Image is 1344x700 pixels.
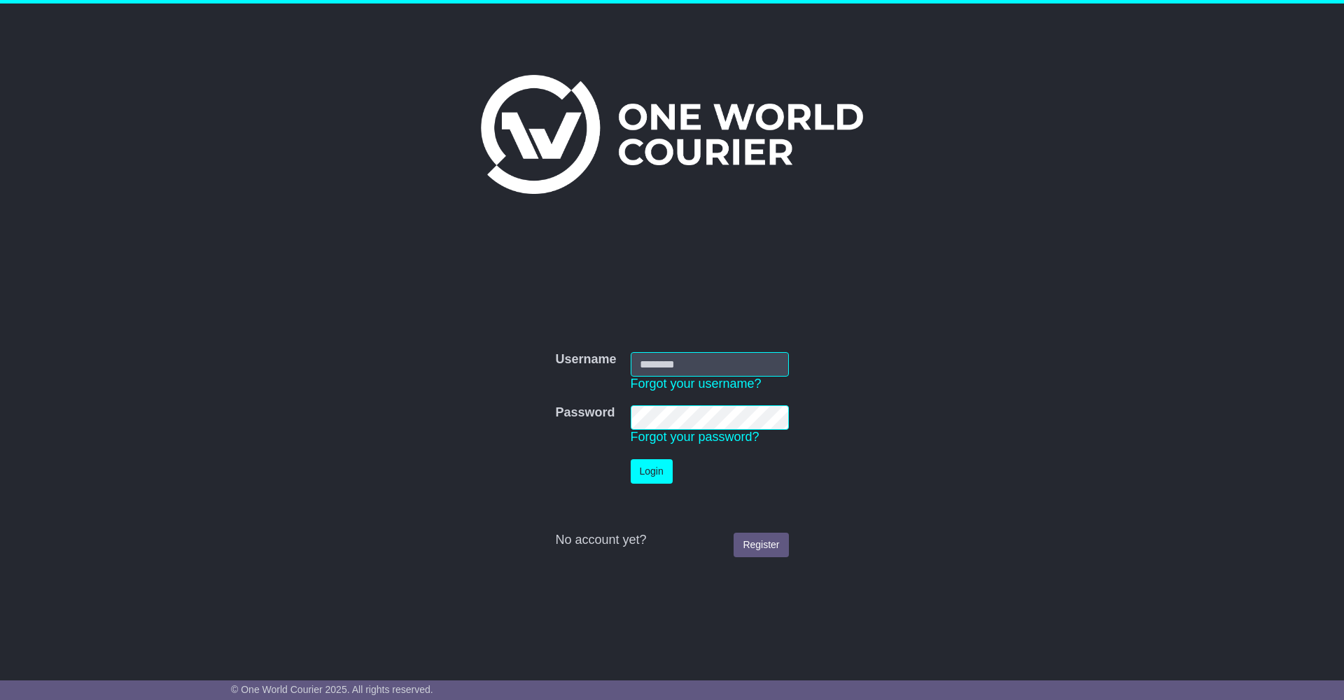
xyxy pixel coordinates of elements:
a: Forgot your password? [631,430,759,444]
label: Username [555,352,616,367]
img: One World [481,75,863,194]
div: No account yet? [555,533,788,548]
a: Forgot your username? [631,377,762,391]
a: Register [734,533,788,557]
label: Password [555,405,615,421]
button: Login [631,459,673,484]
span: © One World Courier 2025. All rights reserved. [231,684,433,695]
